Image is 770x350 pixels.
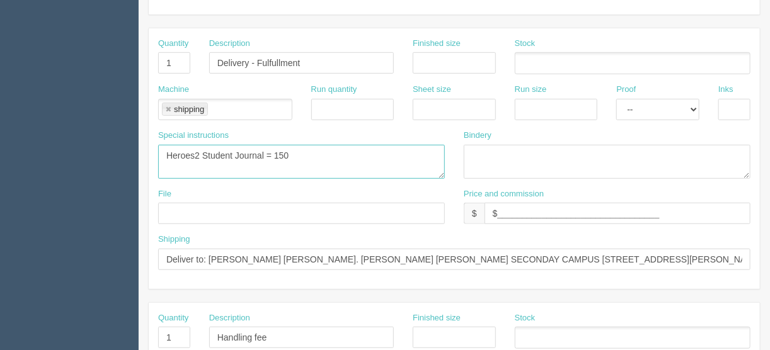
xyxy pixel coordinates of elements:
[718,84,733,96] label: Inks
[616,84,636,96] label: Proof
[158,130,229,142] label: Special instructions
[158,38,188,50] label: Quantity
[209,38,250,50] label: Description
[515,38,536,50] label: Stock
[158,145,445,179] textarea: Heroes Student Journal = 218 Heroes Instructor Guide = 10 Wall with Words = 10
[209,312,250,324] label: Description
[413,312,461,324] label: Finished size
[158,312,188,324] label: Quantity
[158,234,190,246] label: Shipping
[413,84,451,96] label: Sheet size
[174,105,204,113] div: shipping
[515,312,536,324] label: Stock
[464,130,491,142] label: Bindery
[464,203,485,224] div: $
[158,84,189,96] label: Machine
[515,84,547,96] label: Run size
[158,188,171,200] label: File
[311,84,357,96] label: Run quantity
[413,38,461,50] label: Finished size
[464,188,544,200] label: Price and commission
